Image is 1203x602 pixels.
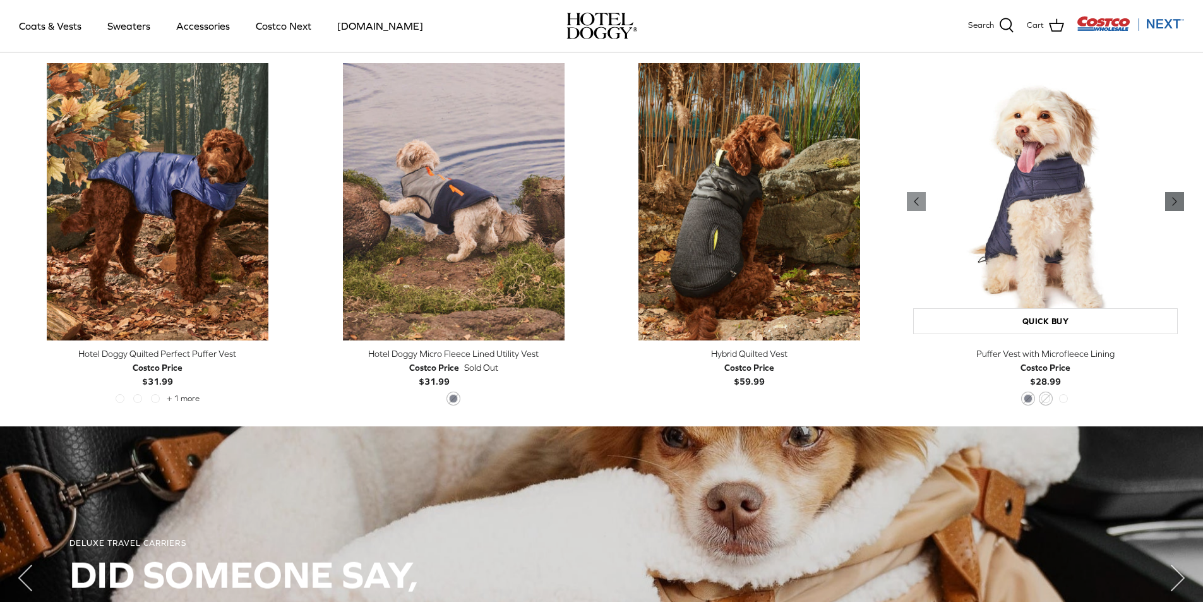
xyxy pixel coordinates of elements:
div: Costco Price [1020,361,1070,375]
span: + 1 more [167,394,200,403]
div: Hybrid Quilted Vest [611,347,889,361]
img: Costco Next [1077,16,1184,32]
a: Hotel Doggy Micro Fleece Lined Utility Vest Costco Price$31.99 Sold Out [315,347,592,389]
span: Search [968,19,994,32]
a: Accessories [165,4,241,47]
span: Cart [1027,19,1044,32]
a: Hotel Doggy Quilted Perfect Puffer Vest [19,63,296,340]
a: Search [968,18,1014,34]
a: Hybrid Quilted Vest [611,63,889,340]
div: Hotel Doggy Quilted Perfect Puffer Vest [19,347,296,361]
b: $31.99 [133,361,183,387]
div: DELUXE TRAVEL CARRIERS [69,538,1134,549]
a: Costco Next [244,4,323,47]
a: hoteldoggy.com hoteldoggycom [566,13,637,39]
b: $31.99 [409,361,459,387]
a: Hotel Doggy Quilted Perfect Puffer Vest Costco Price$31.99 [19,347,296,389]
div: Costco Price [409,361,459,375]
a: Puffer Vest with Microfleece Lining Costco Price$28.99 [907,347,1184,389]
div: Hotel Doggy Micro Fleece Lined Utility Vest [315,347,592,361]
a: Cart [1027,18,1064,34]
b: $28.99 [1020,361,1070,387]
a: [DOMAIN_NAME] [326,4,434,47]
div: Costco Price [133,361,183,375]
a: Visit Costco Next [1077,24,1184,33]
div: Puffer Vest with Microfleece Lining [907,347,1184,361]
a: Sweaters [96,4,162,47]
img: hoteldoggycom [566,13,637,39]
b: $59.99 [724,361,774,387]
a: Previous [1165,192,1184,211]
a: Hotel Doggy Micro Fleece Lined Utility Vest [315,63,592,340]
a: Puffer Vest with Microfleece Lining [907,63,1184,340]
a: Quick buy [913,308,1178,334]
a: Previous [907,192,926,211]
div: Costco Price [724,361,774,375]
span: Sold Out [464,361,498,375]
a: Hybrid Quilted Vest Costco Price$59.99 [611,347,889,389]
a: Coats & Vests [8,4,93,47]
